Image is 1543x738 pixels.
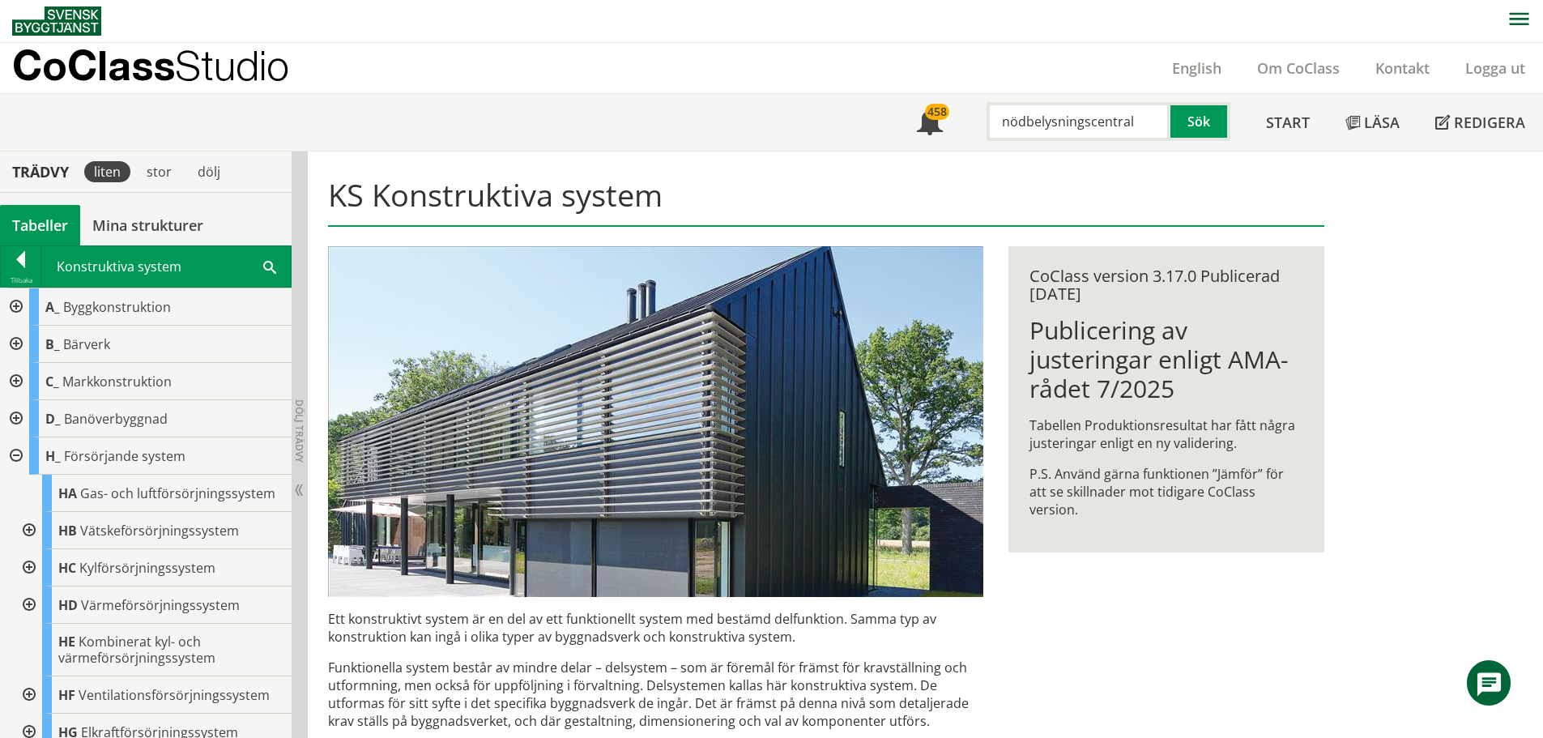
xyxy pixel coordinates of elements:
[1417,94,1543,151] a: Redigera
[328,659,983,730] p: Funktionella system består av mindre delar – delsystem – som är föremål för främst för krav­ställ...
[58,633,215,667] span: Kombinerat kyl- och värmeförsörjningssystem
[1170,102,1230,141] button: Sök
[45,373,59,390] span: C_
[58,522,77,540] span: HB
[58,484,77,502] span: HA
[1358,58,1447,78] a: Kontakt
[3,163,78,181] div: Trädvy
[263,258,276,275] span: Sök i tabellen
[328,177,1323,227] h1: KS Konstruktiva system
[80,205,215,245] a: Mina strukturer
[1029,267,1302,303] div: CoClass version 3.17.0 Publicerad [DATE]
[1029,465,1302,518] p: P.S. Använd gärna funktionen ”Jämför” för att se skillnader mot tidigare CoClass version.
[1328,94,1417,151] a: Läsa
[328,610,983,646] p: Ett konstruktivt system är en del av ett funktionellt system med bestämd delfunktion. Samma typ a...
[45,335,60,353] span: B_
[80,484,275,502] span: Gas- och luftförsörjningssystem
[84,161,130,182] div: liten
[1248,94,1328,151] a: Start
[58,559,76,577] span: HC
[63,298,171,316] span: Byggkonstruktion
[64,410,168,428] span: Banöverbyggnad
[175,41,289,89] span: Studio
[1,274,41,287] div: Tillbaka
[58,686,75,704] span: HF
[188,161,230,182] div: dölj
[64,447,185,465] span: Försörjande system
[79,559,215,577] span: Kylförsörjningssystem
[80,522,239,540] span: Vätskeförsörjningssystem
[45,410,61,428] span: D_
[58,596,78,614] span: HD
[137,161,181,182] div: stor
[62,373,172,390] span: Markkonstruktion
[1029,316,1302,403] h1: Publicering av justeringar enligt AMA-rådet 7/2025
[12,6,101,36] img: Svensk Byggtjänst
[42,246,291,287] div: Konstruktiva system
[81,596,240,614] span: Värmeförsörjningssystem
[1364,113,1400,132] span: Läsa
[1447,58,1543,78] a: Logga ut
[917,111,943,137] span: Notifikationer
[79,686,270,704] span: Ventilationsförsörjningssystem
[292,399,306,463] span: Dölj trädvy
[45,447,61,465] span: H_
[58,633,75,651] span: HE
[987,102,1170,141] input: Sök
[1266,113,1310,132] span: Start
[45,298,60,316] span: A_
[328,246,983,597] img: structural-solar-shading.jpg
[12,43,324,93] a: CoClassStudio
[925,104,949,120] div: 458
[1239,58,1358,78] a: Om CoClass
[1454,113,1525,132] span: Redigera
[899,94,961,151] a: 458
[63,335,110,353] span: Bärverk
[12,56,289,75] p: CoClass
[1029,416,1302,452] p: Tabellen Produktionsresultat har fått några justeringar enligt en ny validering.
[1154,58,1239,78] a: English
